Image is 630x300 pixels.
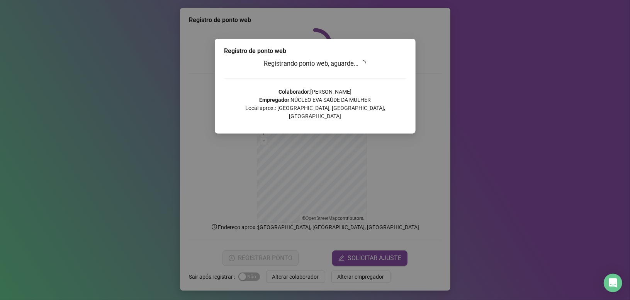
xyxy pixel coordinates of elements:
[224,46,406,56] div: Registro de ponto web
[259,97,289,103] strong: Empregador
[359,60,367,68] span: loading
[224,88,406,120] p: : [PERSON_NAME] : NÚCLEO EVA SAÚDE DA MULHER Local aprox.: [GEOGRAPHIC_DATA], [GEOGRAPHIC_DATA], ...
[604,274,622,292] div: Open Intercom Messenger
[278,89,309,95] strong: Colaborador
[224,59,406,69] h3: Registrando ponto web, aguarde...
